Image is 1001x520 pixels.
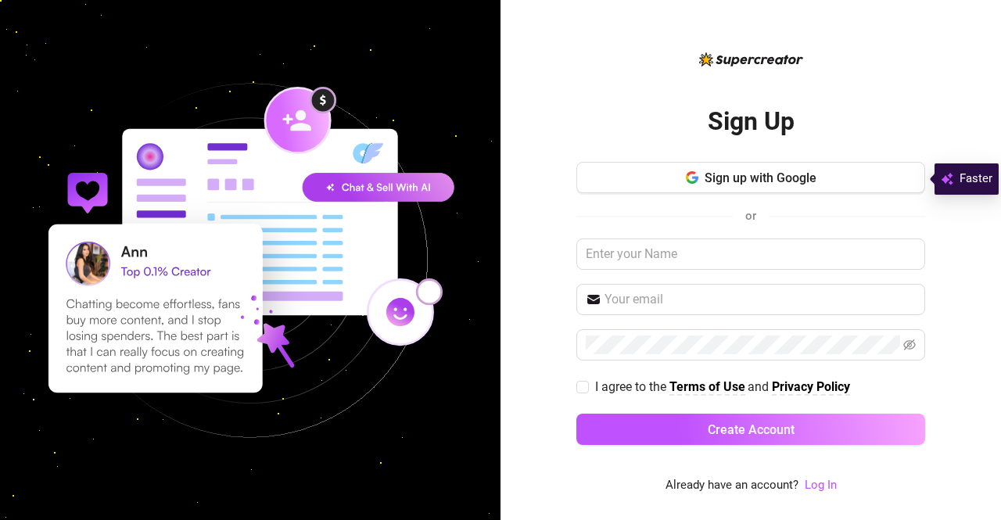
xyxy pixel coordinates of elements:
[903,339,916,351] span: eye-invisible
[576,238,925,270] input: Enter your Name
[705,170,816,185] span: Sign up with Google
[669,379,745,394] strong: Terms of Use
[748,379,772,394] span: and
[708,106,795,138] h2: Sign Up
[805,476,837,495] a: Log In
[708,422,795,437] span: Create Account
[666,476,798,495] span: Already have an account?
[595,379,669,394] span: I agree to the
[960,170,992,188] span: Faster
[669,379,745,396] a: Terms of Use
[576,414,925,445] button: Create Account
[772,379,850,396] a: Privacy Policy
[576,162,925,193] button: Sign up with Google
[699,52,803,66] img: logo-BBDzfeDw.svg
[941,170,953,188] img: svg%3e
[605,290,916,309] input: Your email
[772,379,850,394] strong: Privacy Policy
[745,209,756,223] span: or
[805,478,837,492] a: Log In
